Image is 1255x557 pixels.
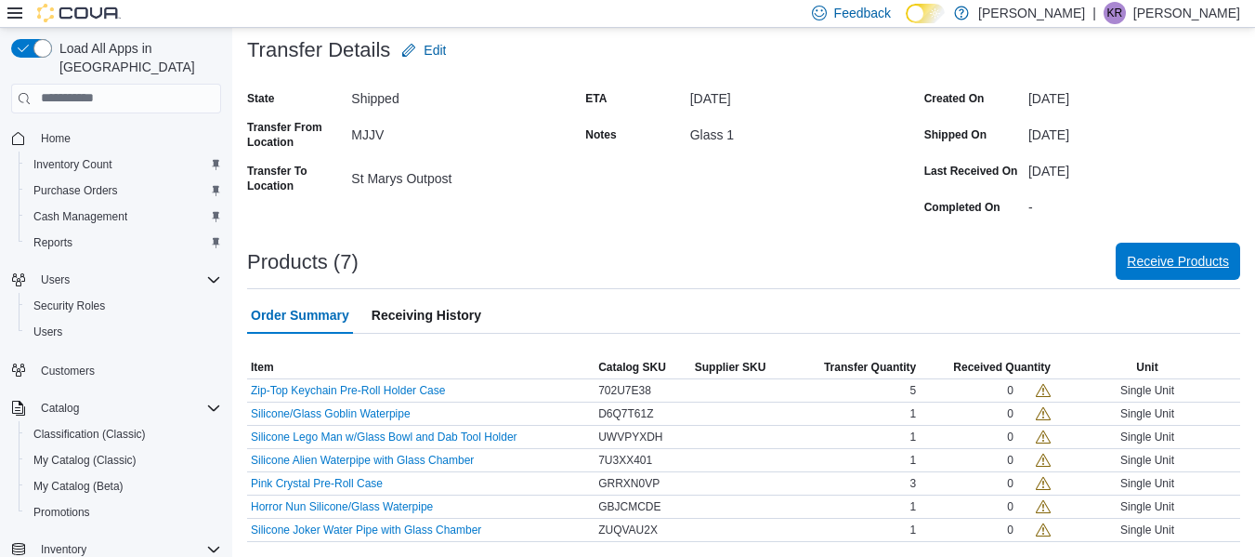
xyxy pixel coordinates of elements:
span: Users [33,269,221,291]
button: Silicone Joker Water Pipe with Glass Chamber [251,524,481,537]
button: My Catalog (Classic) [19,447,229,473]
span: Security Roles [26,295,221,317]
button: Reports [19,230,229,256]
p: [PERSON_NAME] [978,2,1085,24]
button: Catalog SKU [595,356,691,378]
span: Received Quantity [953,360,1051,375]
button: Home [4,125,229,152]
span: Users [33,325,62,339]
button: Unit [1054,356,1240,378]
button: Classification (Classic) [19,421,229,447]
span: 7U3XX401 [598,453,652,468]
button: Users [19,319,229,345]
p: | [1092,2,1096,24]
button: Received Quantity [920,356,1054,378]
span: Home [41,131,71,146]
label: Notes [585,127,616,142]
span: Load All Apps in [GEOGRAPHIC_DATA] [52,39,221,76]
span: Catalog [41,401,79,416]
div: 0 [1007,499,1013,514]
button: Promotions [19,499,229,525]
input: Dark Mode [906,4,945,23]
div: 0 [1007,523,1013,537]
div: - [1028,192,1240,215]
button: Horror Nun Silicone/Glass Waterpipe [251,500,433,513]
a: Reports [26,232,80,254]
span: Supplier SKU [695,360,766,375]
a: Purchase Orders [26,179,125,202]
span: Unit [1136,360,1157,375]
span: Feedback [834,4,891,22]
div: 0 [1007,453,1013,468]
span: Transfer Quantity [824,360,916,375]
label: ETA [585,91,607,106]
span: 702U7E38 [598,383,651,398]
span: Cash Management [33,209,127,224]
a: Inventory Count [26,153,120,176]
div: [DATE] [1028,156,1240,179]
span: Order Summary [251,297,349,334]
span: 1 [910,523,917,537]
div: 0 [1007,383,1013,398]
div: Single Unit [1054,472,1240,495]
span: Promotions [26,501,221,524]
label: Transfer From Location [247,120,344,150]
button: Silicone Alien Waterpipe with Glass Chamber [251,454,474,467]
span: Item [251,360,274,375]
a: Users [26,321,70,343]
button: Receive Products [1116,243,1240,280]
img: Cova [37,4,121,22]
span: Cash Management [26,206,221,228]
span: Reports [26,232,221,254]
span: GBJCMCDE [598,499,660,514]
p: [PERSON_NAME] [1133,2,1240,24]
button: Customers [4,356,229,383]
span: Home [33,126,221,150]
span: Customers [41,364,95,378]
button: Pink Crystal Pre-Roll Case [251,477,383,490]
span: Catalog [33,397,221,419]
span: 3 [910,476,917,491]
span: 5 [910,383,917,398]
a: Customers [33,360,102,382]
div: Single Unit [1054,426,1240,448]
div: Kevin Russell [1104,2,1126,24]
label: Created On [924,91,985,106]
h3: Transfer Details [247,39,390,61]
a: Security Roles [26,295,112,317]
span: Classification (Classic) [26,423,221,445]
div: Single Unit [1054,403,1240,425]
span: Dark Mode [906,23,907,24]
span: Inventory [41,542,86,557]
button: Catalog [33,397,86,419]
button: Cash Management [19,204,229,230]
a: My Catalog (Beta) [26,475,131,497]
span: GRRXN0VP [598,476,660,491]
span: Purchase Orders [33,183,118,198]
span: UWVPYXDH [598,430,662,444]
label: Completed On [924,200,1000,215]
span: Users [41,272,70,287]
button: Inventory Count [19,152,229,178]
span: KR [1107,2,1123,24]
span: Customers [33,358,221,381]
button: Purchase Orders [19,178,229,204]
span: Receive Products [1127,252,1229,271]
span: My Catalog (Classic) [26,449,221,471]
button: Item [247,356,595,378]
div: Glass 1 [690,120,902,142]
span: Promotions [33,505,90,520]
button: Supplier SKU [691,356,792,378]
a: My Catalog (Classic) [26,449,144,471]
span: Edit [424,41,446,60]
div: Single Unit [1054,496,1240,518]
button: Security Roles [19,293,229,319]
div: St Marys Outpost [351,164,563,186]
span: Inventory Count [26,153,221,176]
span: Reports [33,235,72,250]
div: 0 [1007,476,1013,491]
span: 1 [910,499,917,514]
span: Purchase Orders [26,179,221,202]
span: 1 [910,406,917,421]
button: Users [33,269,77,291]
